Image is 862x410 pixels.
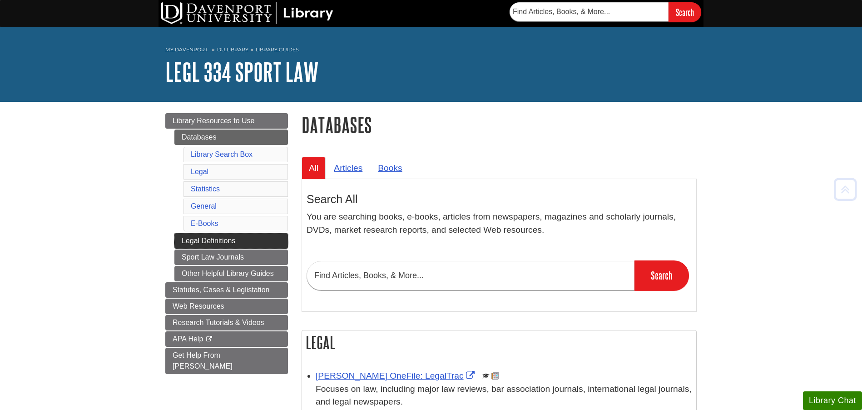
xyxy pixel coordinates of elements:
span: Library Resources to Use [173,117,255,125]
a: Statutes, Cases & Leglistation [165,282,288,298]
a: Library Resources to Use [165,113,288,129]
span: Statutes, Cases & Leglistation [173,286,269,294]
a: Statistics [191,185,220,193]
span: Get Help From [PERSON_NAME] [173,351,233,370]
input: Find Articles, Books, & More... [510,2,669,21]
div: Guide Page Menu [165,113,288,374]
a: Legal [191,168,208,175]
span: APA Help [173,335,203,343]
input: Search [634,260,689,290]
a: DU Library [217,46,248,53]
img: Scholarly or Peer Reviewed [482,372,490,380]
a: Articles [327,157,370,179]
a: Library Guides [256,46,299,53]
a: All [302,157,326,179]
a: E-Books [191,220,218,227]
a: Web Resources [165,299,288,314]
img: DU Library [161,2,333,24]
span: Research Tutorials & Videos [173,319,264,326]
i: This link opens in a new window [205,336,213,342]
a: Databases [174,130,288,145]
a: My Davenport [165,46,208,54]
nav: breadcrumb [165,44,697,58]
a: Legal Definitions [174,233,288,249]
a: Other Helpful Library Guides [174,266,288,281]
p: Focuses on law, including major law reviews, bar association journals, international legal journa... [316,383,692,409]
form: Searches DU Library's articles, books, and more [510,2,701,22]
h2: Legal [302,330,696,355]
h3: Search All [307,193,692,206]
a: Back to Top [831,183,860,195]
a: LEGL 334 Sport Law [165,58,319,86]
h1: Databases [302,113,697,136]
button: Library Chat [803,391,862,410]
a: Library Search Box [191,150,253,158]
img: Newspapers [491,372,499,380]
a: Get Help From [PERSON_NAME] [165,348,288,374]
input: Search [669,2,701,22]
a: Sport Law Journals [174,250,288,265]
a: Research Tutorials & Videos [165,315,288,330]
input: Find Articles, Books, & More... [307,261,634,290]
a: General [191,202,217,210]
a: APA Help [165,331,288,347]
a: Books [371,157,409,179]
span: Web Resources [173,302,224,310]
p: You are searching books, e-books, articles from newspapers, magazines and scholarly journals, DVD... [307,210,692,237]
a: Link opens in new window [316,371,477,380]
